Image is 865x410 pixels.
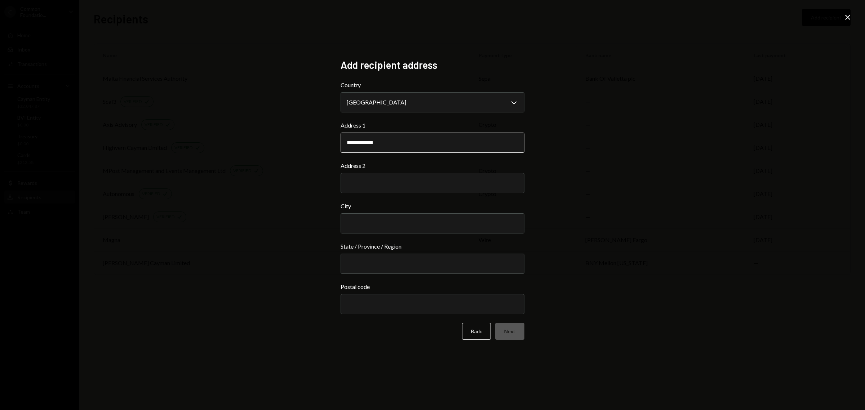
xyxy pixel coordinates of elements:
[341,92,524,112] button: Country
[341,58,524,72] h2: Add recipient address
[341,282,524,291] label: Postal code
[341,121,524,130] label: Address 1
[462,323,491,340] button: Back
[341,81,524,89] label: Country
[341,202,524,210] label: City
[341,242,524,251] label: State / Province / Region
[341,161,524,170] label: Address 2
